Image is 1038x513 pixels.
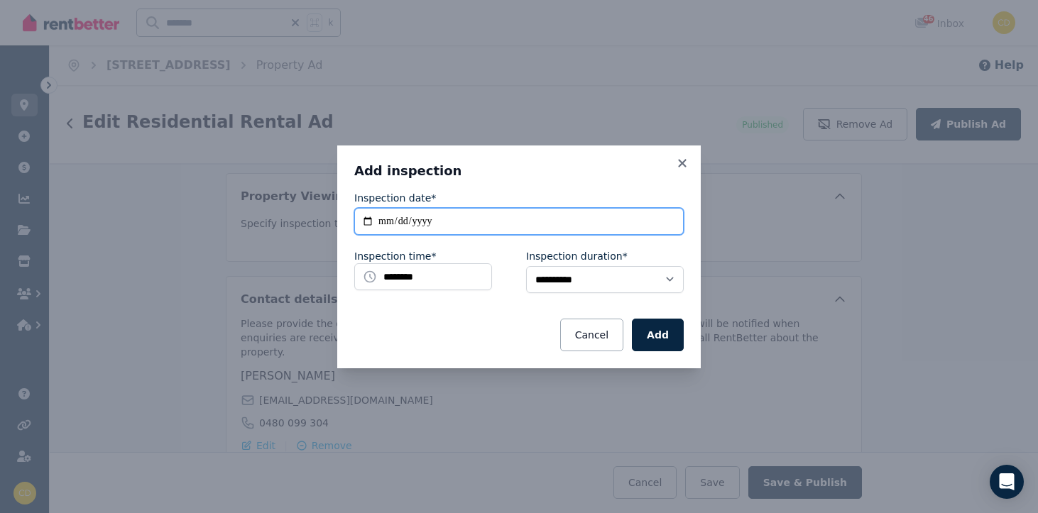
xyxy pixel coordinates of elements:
label: Inspection time* [354,249,436,263]
label: Inspection date* [354,191,436,205]
button: Cancel [560,319,623,351]
div: Open Intercom Messenger [990,465,1024,499]
h3: Add inspection [354,162,684,180]
label: Inspection duration* [526,249,628,263]
button: Add [632,319,684,351]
